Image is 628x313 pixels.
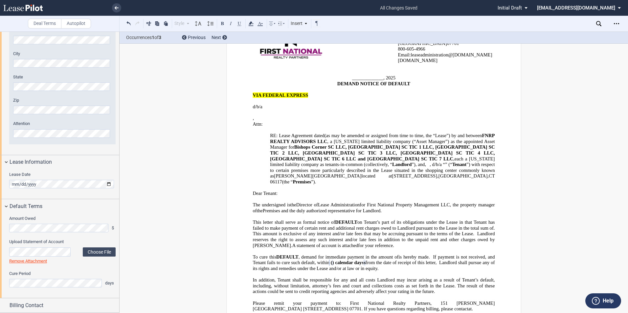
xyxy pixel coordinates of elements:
span: Initial Draft [498,5,522,11]
div: Previous [182,34,206,41]
span: @[DOMAIN_NAME] [448,52,492,58]
span: Tenant [452,162,466,167]
span: DEFAULT [276,254,299,260]
span: DEMAND NOTICE OF DEFAULT [337,81,410,87]
span: leaseadministration [411,52,448,58]
span: d/b/a [253,104,262,110]
span: (as may be amended or assigned from time to time, the “Lease”) by and between [325,133,482,138]
span: 2025 [386,75,395,81]
span: [PERSON_NAME][GEOGRAPHIC_DATA] [274,173,362,179]
div: Insert [290,19,309,28]
label: State [13,74,112,80]
span: each a [US_STATE] limited liability company as tenants-in-common [270,156,496,167]
span: s [364,260,366,265]
span: Previous [188,35,206,40]
span: (collectively, “ [364,162,392,167]
span: ”) [412,162,415,167]
a: Remove Attachment [9,259,47,263]
span: Lease Administration [318,202,360,208]
span: Default Terms [10,202,42,210]
span: : [409,52,411,58]
button: Copy [153,19,161,27]
span: (the “ [282,179,293,185]
span: , [425,162,426,167]
span: the [257,208,263,214]
span: ”) with respect to certain premises more particularly described in the Lease situated in the shop... [270,162,496,179]
button: Help [585,293,621,308]
span: ( [331,260,332,265]
span: , d/b/a “ [430,162,445,167]
label: Attention [13,121,112,127]
label: Lease Date [9,172,116,177]
label: Amount Owed [9,216,116,221]
span: , demand for immediate payment in the amount of [299,254,399,260]
span: [STREET_ADDRESS] [303,306,348,312]
label: Cure Period [9,271,116,277]
span: on Tenant’s part of its obligations under the Lease in that Tenant has failed to make payment of ... [253,219,496,231]
span: Next [212,35,221,40]
span: RE: Lease Agreement dated [270,133,324,138]
span: Premises [293,179,311,185]
span: , a [US_STATE] limited liability company (“Asset Manager”) as the appointed Asset Manager for [270,139,496,150]
span: ) calendar day [332,260,364,265]
span: from the date of receipt of this letter, Landlord shall pursue any of its rights and remedies und... [253,260,496,271]
span: Please remit your payment to: First National Realty Partners, 151 [253,300,448,306]
span: ”). [311,179,316,185]
span: , [487,173,489,179]
span: VIA FEDERAL EXPRESS [253,93,308,98]
span: all changes saved [377,1,421,15]
span: 07701 [447,40,459,46]
span: The undersigned is Director of for First National Property Management LLC, the property manager o... [253,202,496,213]
span: CT [489,173,495,179]
label: Zip [13,97,112,103]
span: FNRP REALTY ADVISORS LLC [270,133,496,144]
button: Underline [235,19,243,27]
span: [DOMAIN_NAME] [398,58,437,63]
button: Paste [162,19,170,27]
b: 3 [159,35,161,40]
span: . [494,225,495,231]
span: Lease Information [10,158,52,166]
span: 07701. If you have questions regarding billing, please contact [349,306,468,312]
span: This letter shall serve as formal notice of [253,219,335,225]
span: , and [415,162,425,167]
span: 06117 [270,179,282,185]
span: Billing Contact [10,302,43,309]
span: is hereby made. [398,254,430,260]
span: , [437,173,438,179]
span: s [362,260,364,265]
span: This amount is exclusive of any interest and/or late fees that may be accruing pursuant to the te... [253,231,496,248]
span: A statement of account is attached . [292,242,394,248]
span: Occurrences of [126,34,177,41]
span: , [453,156,455,161]
img: 47197919_622135834868543_7426940384061685760_n.png [260,27,322,60]
span: [STREET_ADDRESS] [392,173,437,179]
span: [GEOGRAPHIC_DATA], [GEOGRAPHIC_DATA] [398,35,459,46]
span: at [468,306,472,312]
b: 1 [152,35,154,40]
label: Deal Terms [28,19,61,29]
span: $ [112,225,116,231]
span: _____________, [352,75,385,81]
label: City [13,51,112,57]
span: days [105,280,116,286]
span: Dear Tenant: [253,191,278,196]
span: the [290,202,296,208]
button: Toggle Control Characters [313,19,321,27]
span: located at [362,173,392,179]
div: Open Lease options menu [611,18,622,29]
span: [PERSON_NAME][GEOGRAPHIC_DATA] [253,300,495,311]
span: , [253,115,254,121]
label: Help [603,297,614,305]
span: DEFAULT [335,219,357,225]
label: Autopilot [61,19,91,29]
label: Choose File [83,247,116,257]
label: Upload Statement of Account [9,239,116,245]
span: Bishops Corner SC LLC, [GEOGRAPHIC_DATA] SC TIC 1 LLC, [GEOGRAPHIC_DATA] SC TIC 2 LLC, [GEOGRAPHI... [270,144,496,161]
span: In addition, Tenant shall be responsible for any and all costs Landlord may incur arising as a re... [253,277,496,294]
span: [GEOGRAPHIC_DATA] [438,173,488,179]
button: Cut [145,19,153,27]
span: Attn: [253,121,263,127]
span: ” (“ [445,162,452,167]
